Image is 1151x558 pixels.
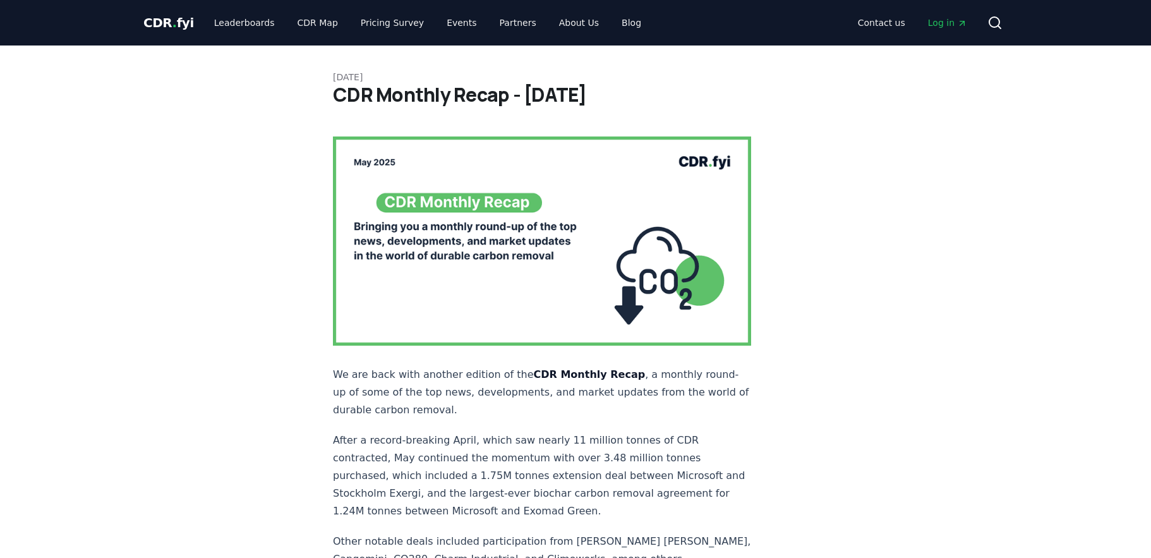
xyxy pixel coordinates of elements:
img: blog post image [333,136,751,346]
span: Log in [928,16,967,29]
a: Leaderboards [204,11,285,34]
a: Pricing Survey [351,11,434,34]
a: Partners [490,11,546,34]
a: Blog [612,11,651,34]
p: We are back with another edition of the , a monthly round-up of some of the top news, development... [333,366,751,419]
strong: CDR Monthly Recap [534,368,646,380]
a: About Us [549,11,609,34]
nav: Main [204,11,651,34]
p: After a record-breaking April, which saw nearly 11 million tonnes of CDR contracted, May continue... [333,432,751,520]
a: CDR.fyi [143,14,194,32]
a: Events [437,11,486,34]
a: CDR Map [287,11,348,34]
a: Log in [918,11,977,34]
a: Contact us [848,11,915,34]
h1: CDR Monthly Recap - [DATE] [333,83,818,106]
span: . [172,15,177,30]
p: [DATE] [333,71,818,83]
span: CDR fyi [143,15,194,30]
nav: Main [848,11,977,34]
